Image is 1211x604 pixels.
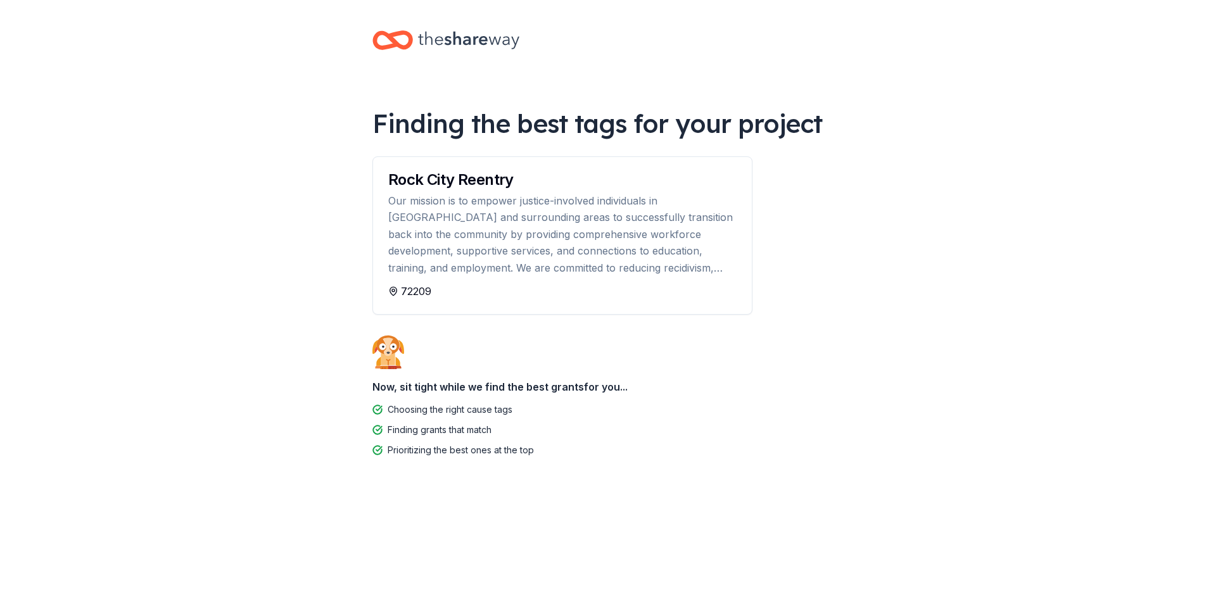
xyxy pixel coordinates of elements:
[372,374,839,400] div: Now, sit tight while we find the best grants for you...
[388,284,737,299] div: 72209
[372,335,404,369] img: Dog waiting patiently
[388,192,737,276] div: Our mission is to empower justice-involved individuals in [GEOGRAPHIC_DATA] and surrounding areas...
[388,422,491,437] div: Finding grants that match
[388,402,512,417] div: Choosing the right cause tags
[388,443,534,458] div: Prioritizing the best ones at the top
[372,106,839,141] div: Finding the best tags for your project
[388,172,737,187] div: Rock City Reentry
